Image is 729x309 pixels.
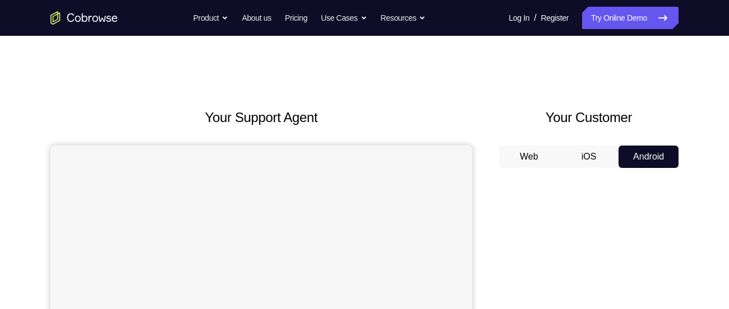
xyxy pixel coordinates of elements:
[381,7,426,29] button: Resources
[582,7,679,29] a: Try Online Demo
[499,107,679,128] h2: Your Customer
[509,7,529,29] a: Log In
[285,7,307,29] a: Pricing
[619,146,679,168] button: Android
[534,11,536,25] span: /
[50,107,472,128] h2: Your Support Agent
[559,146,619,168] button: iOS
[499,146,559,168] button: Web
[541,7,569,29] a: Register
[242,7,271,29] a: About us
[321,7,367,29] button: Use Cases
[193,7,229,29] button: Product
[50,11,118,25] a: Go to the home page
